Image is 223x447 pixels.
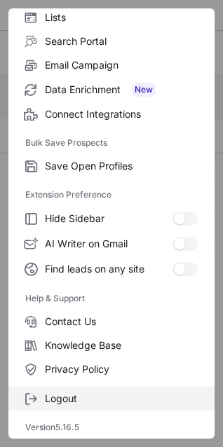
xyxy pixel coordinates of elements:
[8,387,215,411] label: Logout
[45,59,198,71] span: Email Campaign
[8,6,215,29] label: Lists
[45,35,198,48] span: Search Portal
[8,357,215,381] label: Privacy Policy
[8,102,215,126] label: Connect Integrations
[45,363,198,376] span: Privacy Policy
[45,392,198,405] span: Logout
[45,160,198,172] span: Save Open Profiles
[45,11,198,24] span: Lists
[8,206,215,231] label: Hide Sidebar
[45,212,173,225] span: Hide Sidebar
[8,53,215,77] label: Email Campaign
[25,132,198,154] label: Bulk Save Prospects
[45,108,198,121] span: Connect Integrations
[25,184,198,206] label: Extension Preference
[8,310,215,333] label: Contact Us
[45,263,173,275] span: Find leads on any site
[8,256,215,282] label: Find leads on any site
[45,238,173,250] span: AI Writer on Gmail
[8,154,215,178] label: Save Open Profiles
[8,77,215,102] label: Data Enrichment New
[8,416,215,439] div: Version 5.16.5
[45,83,198,97] span: Data Enrichment
[8,333,215,357] label: Knowledge Base
[8,231,215,256] label: AI Writer on Gmail
[45,315,198,328] span: Contact Us
[45,339,198,352] span: Knowledge Base
[8,29,215,53] label: Search Portal
[25,287,198,310] label: Help & Support
[132,83,156,97] span: New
